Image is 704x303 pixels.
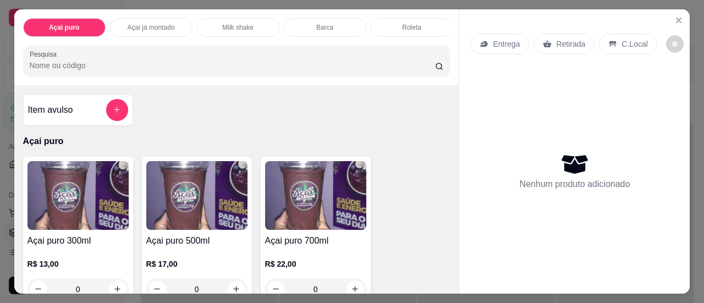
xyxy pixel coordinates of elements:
[23,135,450,148] p: Açai puro
[30,60,435,71] input: Pesquisa
[316,23,333,32] p: Barca
[146,258,248,269] p: R$ 17,00
[28,103,73,117] h4: Item avulso
[49,23,79,32] p: Açai puro
[28,258,129,269] p: R$ 13,00
[666,35,684,53] button: decrease-product-quantity
[28,234,129,247] h4: Açai puro 300ml
[556,38,585,49] p: Retirada
[106,99,128,121] button: add-separate-item
[265,161,366,230] img: product-image
[146,234,248,247] h4: Açai puro 500ml
[402,23,421,32] p: Roleta
[493,38,520,49] p: Entrega
[519,178,630,191] p: Nenhum produto adicionado
[265,258,366,269] p: R$ 22,00
[30,49,61,59] label: Pesquisa
[621,38,647,49] p: C.Local
[222,23,254,32] p: Milk shake
[265,234,366,247] h4: Açai puro 700ml
[28,161,129,230] img: product-image
[128,23,175,32] p: Açai já montado
[146,161,248,230] img: product-image
[670,12,687,29] button: Close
